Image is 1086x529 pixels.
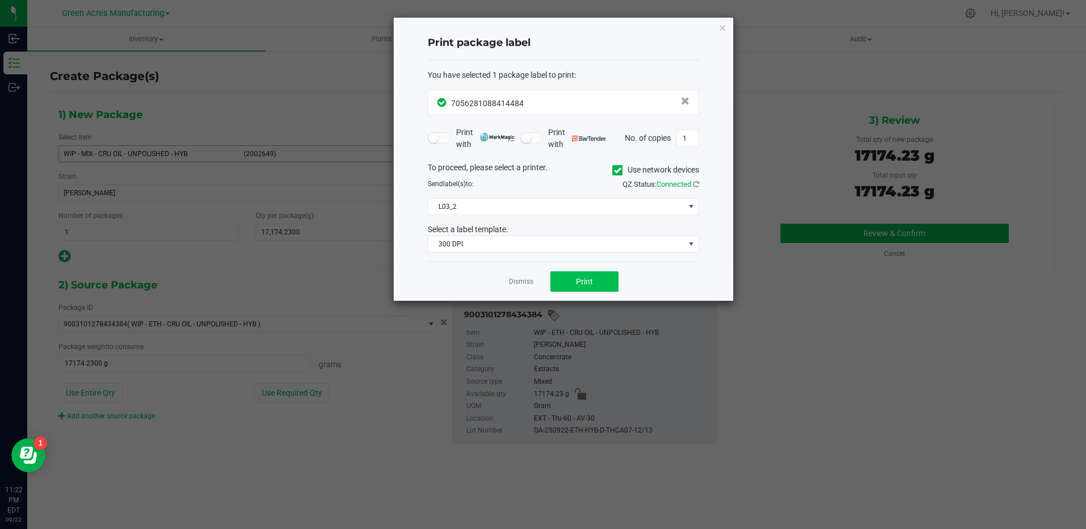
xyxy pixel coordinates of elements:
img: mark_magic_cybra.png [480,133,515,141]
span: Print with [548,127,607,150]
img: bartender.png [572,136,607,141]
button: Print [550,271,619,292]
span: In Sync [437,96,448,108]
span: 300 DPI [428,236,684,252]
iframe: Resource center unread badge [34,436,47,450]
div: Select a label template. [419,224,708,236]
span: You have selected 1 package label to print [428,70,574,79]
span: label(s) [443,180,466,188]
span: L03_2 [428,199,684,215]
span: Print [576,277,593,286]
h4: Print package label [428,36,699,51]
span: QZ Status: [623,180,699,188]
iframe: Resource center [11,438,45,472]
span: Send to: [428,180,474,188]
span: No. of copies [625,133,671,142]
span: 7056281088414484 [451,99,524,108]
span: Print with [456,127,515,150]
span: Connected [657,180,691,188]
div: To proceed, please select a printer. [419,162,708,179]
div: : [428,69,699,81]
a: Dismiss [509,277,533,287]
label: Use network devices [612,164,699,176]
